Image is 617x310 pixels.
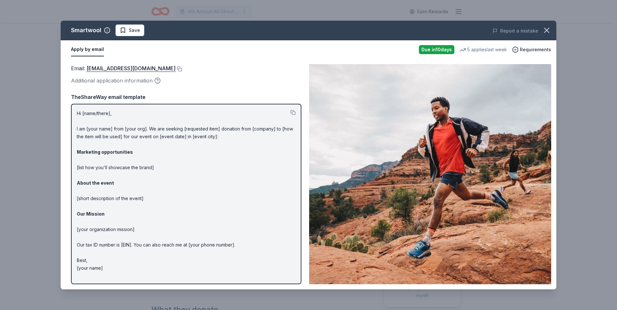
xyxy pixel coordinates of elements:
a: [EMAIL_ADDRESS][DOMAIN_NAME] [86,64,176,73]
strong: About the event [77,180,114,186]
button: Requirements [512,46,551,53]
strong: Marketing opportunities [77,149,133,155]
img: Image for Smartwool [309,64,551,284]
span: Requirements [520,46,551,53]
p: Hi [name/there], I am [your name] from [your org]. We are seeking [requested item] donation from ... [77,110,296,272]
button: Report a mistake [492,27,538,35]
strong: Our Mission [77,211,105,217]
button: Save [116,24,144,36]
button: Apply by email [71,43,104,56]
div: TheShareWay email template [71,93,301,101]
span: Save [129,26,140,34]
span: Email : [71,65,176,72]
div: Smartwool [71,25,101,35]
div: Due in 10 days [419,45,454,54]
div: 5 applies last week [460,46,507,53]
div: Additional application information [71,76,301,85]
